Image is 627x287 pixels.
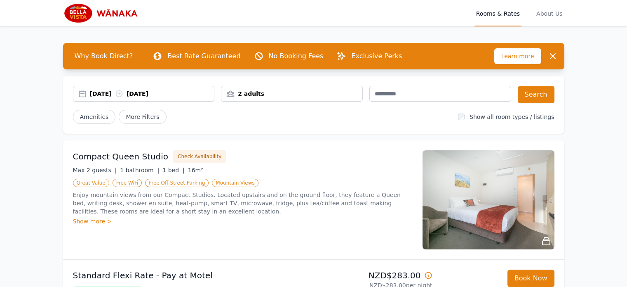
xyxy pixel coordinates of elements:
span: Max 2 guests | [73,167,117,173]
div: [DATE] [DATE] [90,90,214,98]
button: Search [518,86,554,103]
h3: Compact Queen Studio [73,151,169,162]
span: Free Off-Street Parking [145,179,209,187]
span: 16m² [188,167,203,173]
span: Mountain Views [212,179,258,187]
div: Show more > [73,217,413,225]
button: Book Now [507,270,554,287]
button: Amenities [73,110,116,124]
label: Show all room types / listings [470,114,554,120]
p: Exclusive Perks [351,51,402,61]
span: Why Book Direct? [68,48,140,64]
p: No Booking Fees [269,51,324,61]
span: More Filters [119,110,166,124]
p: Standard Flexi Rate - Pay at Motel [73,270,310,281]
img: Bella Vista Wanaka [63,3,142,23]
button: Check Availability [173,150,226,163]
span: 1 bed | [162,167,184,173]
p: Best Rate Guaranteed [167,51,240,61]
div: 2 adults [221,90,362,98]
span: Great Value [73,179,109,187]
span: Learn more [494,48,541,64]
span: 1 bathroom | [120,167,159,173]
p: Enjoy mountain views from our Compact Studios. Located upstairs and on the ground floor, they fea... [73,191,413,216]
span: Free WiFi [113,179,142,187]
p: NZD$283.00 [317,270,432,281]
